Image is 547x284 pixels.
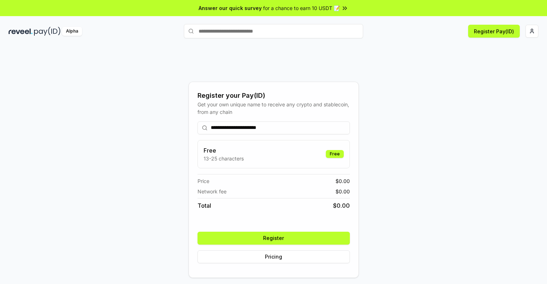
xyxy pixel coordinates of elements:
[34,27,61,36] img: pay_id
[198,101,350,116] div: Get your own unique name to receive any crypto and stablecoin, from any chain
[468,25,520,38] button: Register Pay(ID)
[198,188,227,195] span: Network fee
[204,155,244,162] p: 13-25 characters
[62,27,82,36] div: Alpha
[198,232,350,245] button: Register
[198,250,350,263] button: Pricing
[333,201,350,210] span: $ 0.00
[198,201,211,210] span: Total
[199,4,262,12] span: Answer our quick survey
[204,146,244,155] h3: Free
[9,27,33,36] img: reveel_dark
[336,188,350,195] span: $ 0.00
[198,177,209,185] span: Price
[198,91,350,101] div: Register your Pay(ID)
[326,150,344,158] div: Free
[336,177,350,185] span: $ 0.00
[263,4,340,12] span: for a chance to earn 10 USDT 📝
